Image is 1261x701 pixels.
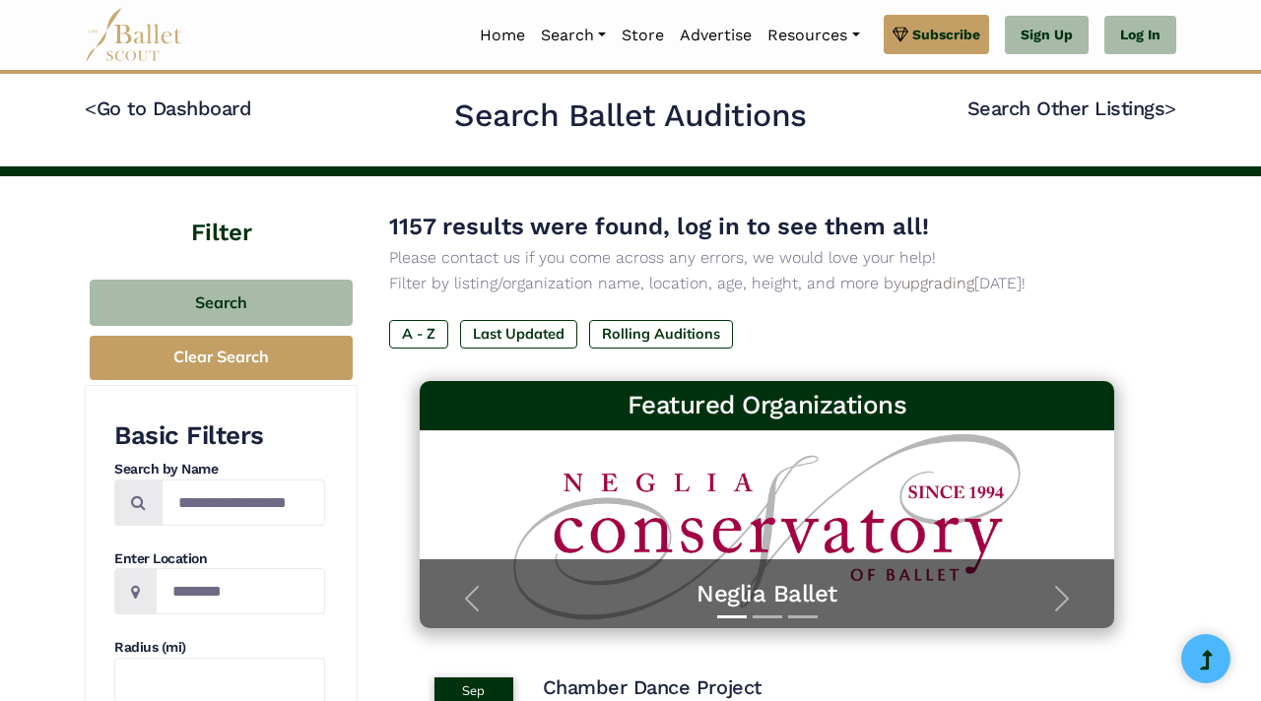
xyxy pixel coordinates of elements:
[389,320,448,348] label: A - Z
[533,15,614,56] a: Search
[85,96,251,120] a: <Go to Dashboard
[85,176,358,250] h4: Filter
[543,674,762,700] h4: Chamber Dance Project
[672,15,760,56] a: Advertise
[589,320,733,348] label: Rolling Auditions
[760,15,867,56] a: Resources
[156,568,325,614] input: Location
[85,96,97,120] code: <
[901,274,974,292] a: upgrading
[389,213,929,240] span: 1157 results were found, log in to see them all!
[114,638,325,658] h4: Radius (mi)
[912,24,980,45] span: Subscribe
[454,96,807,137] h2: Search Ballet Auditions
[884,15,989,54] a: Subscribe
[717,605,747,628] button: Slide 1
[472,15,533,56] a: Home
[753,605,782,628] button: Slide 2
[162,479,325,526] input: Search by names...
[434,677,513,701] div: Sep
[114,460,325,479] h4: Search by Name
[114,419,325,453] h3: Basic Filters
[893,24,908,45] img: gem.svg
[90,280,353,326] button: Search
[435,389,1099,422] h3: Featured Organizations
[1005,16,1089,55] a: Sign Up
[114,549,325,569] h4: Enter Location
[460,320,577,348] label: Last Updated
[1164,96,1176,120] code: >
[788,605,818,628] button: Slide 3
[90,336,353,380] button: Clear Search
[439,579,1095,609] a: Neglia Ballet
[389,245,1145,271] p: Please contact us if you come across any errors, we would love your help!
[389,271,1145,296] p: Filter by listing/organization name, location, age, height, and more by [DATE]!
[967,96,1176,120] a: Search Other Listings>
[1104,16,1176,55] a: Log In
[614,15,672,56] a: Store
